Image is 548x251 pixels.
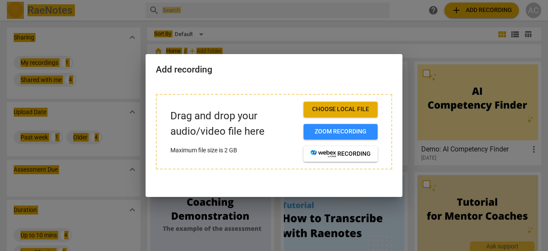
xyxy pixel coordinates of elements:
button: recording [304,146,378,162]
button: Choose local file [304,102,378,117]
span: Choose local file [310,105,371,114]
p: Maximum file size is 2 GB [170,146,297,155]
h2: Add recording [156,64,392,75]
span: recording [310,150,371,158]
button: Zoom recording [304,124,378,139]
span: Zoom recording [310,127,371,136]
p: Drag and drop your audio/video file here [170,109,297,139]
